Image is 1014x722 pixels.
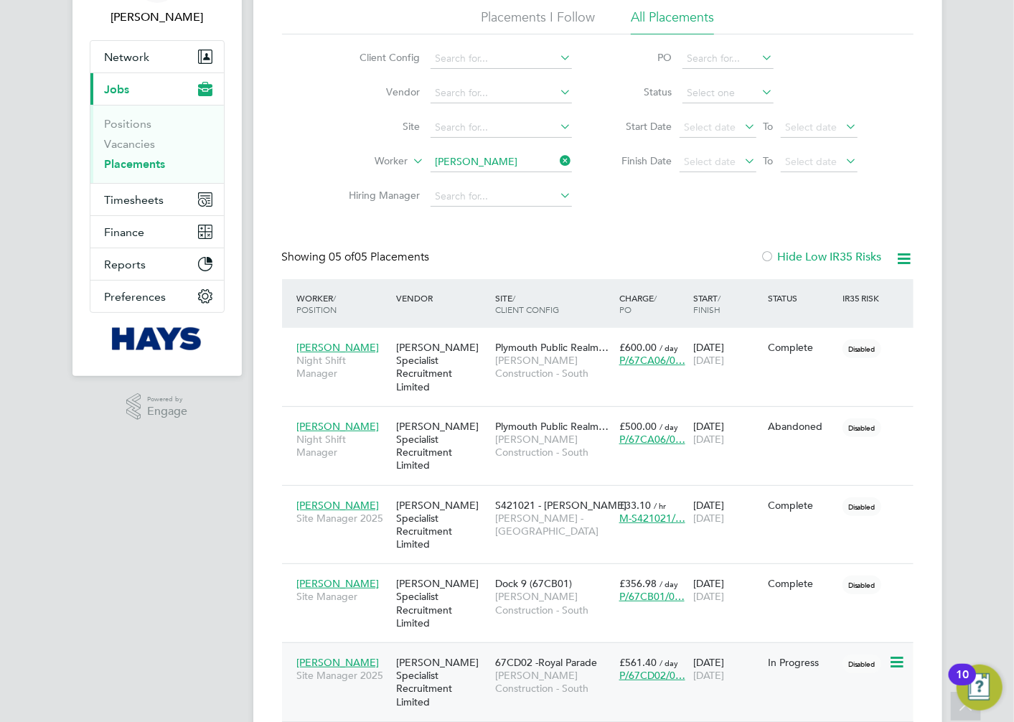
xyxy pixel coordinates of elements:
div: Site [492,285,616,322]
span: [DATE] [693,433,724,446]
span: [DATE] [693,669,724,682]
li: Placements I Follow [481,9,595,34]
div: [PERSON_NAME] Specialist Recruitment Limited [393,492,492,558]
input: Select one [682,83,774,103]
button: Open Resource Center, 10 new notifications [957,665,1003,711]
span: P/67CB01/0… [619,590,685,603]
span: Select date [786,155,837,168]
span: £600.00 [619,341,657,354]
label: Hiring Manager [338,189,421,202]
span: To [759,151,778,170]
span: 05 of [329,250,355,264]
div: Jobs [90,105,224,183]
input: Search for... [431,152,572,172]
span: Engage [147,405,187,418]
span: Disabled [842,339,881,358]
span: Network [105,50,150,64]
div: [PERSON_NAME] Specialist Recruitment Limited [393,649,492,716]
span: S421021 - [PERSON_NAME] [495,499,626,512]
div: [DATE] [690,649,764,689]
label: Status [608,85,672,98]
span: Site Manager 2025 [297,669,389,682]
div: Abandoned [768,420,835,433]
li: All Placements [631,9,714,34]
div: [PERSON_NAME] Specialist Recruitment Limited [393,334,492,400]
span: Charlotte Elliot-Walkey [90,9,225,26]
span: £500.00 [619,420,657,433]
span: / PO [619,292,657,315]
div: In Progress [768,656,835,669]
input: Search for... [431,187,572,207]
a: Go to home page [90,327,225,350]
div: IR35 Risk [839,285,888,311]
span: Select date [786,121,837,133]
div: Worker [294,285,393,322]
span: Preferences [105,290,166,304]
div: 10 [956,675,969,693]
span: 05 Placements [329,250,430,264]
a: Vacancies [105,137,156,151]
span: / hr [654,500,666,511]
span: P/67CA06/0… [619,433,685,446]
div: Complete [768,341,835,354]
input: Search for... [682,49,774,69]
span: / Client Config [495,292,559,315]
span: [PERSON_NAME] - [GEOGRAPHIC_DATA] [495,512,612,538]
span: Site Manager [297,590,389,603]
div: Showing [282,250,433,265]
div: [DATE] [690,334,764,374]
div: Complete [768,577,835,590]
span: [PERSON_NAME] [297,499,380,512]
button: Reports [90,248,224,280]
input: Search for... [431,49,572,69]
span: [PERSON_NAME] [297,420,380,433]
label: Start Date [608,120,672,133]
span: To [759,117,778,136]
label: Site [338,120,421,133]
span: Site Manager 2025 [297,512,389,525]
span: Plymouth Public Realm… [495,420,609,433]
span: £33.10 [619,499,651,512]
span: Dock 9 (67CB01) [495,577,572,590]
label: PO [608,51,672,64]
span: £356.98 [619,577,657,590]
span: / day [659,657,678,668]
span: P/67CA06/0… [619,354,685,367]
span: Finance [105,225,145,239]
div: [DATE] [690,570,764,610]
span: Reports [105,258,146,271]
span: / day [659,421,678,432]
span: M-S421021/… [619,512,685,525]
span: 67CD02 -Royal Parade [495,656,597,669]
a: Powered byEngage [126,393,187,421]
span: Disabled [842,418,881,437]
span: [PERSON_NAME] Construction - South [495,433,612,459]
span: Select date [685,155,736,168]
span: [DATE] [693,512,724,525]
span: [PERSON_NAME] Construction - South [495,354,612,380]
span: Disabled [842,655,881,673]
span: £561.40 [619,656,657,669]
span: / day [659,578,678,589]
input: Search for... [431,118,572,138]
button: Network [90,41,224,72]
span: / Finish [693,292,720,315]
span: Disabled [842,497,881,516]
label: Hide Low IR35 Risks [761,250,882,264]
span: P/67CD02/0… [619,669,685,682]
span: [PERSON_NAME] Construction - South [495,590,612,616]
div: [PERSON_NAME] Specialist Recruitment Limited [393,413,492,479]
div: [PERSON_NAME] Specialist Recruitment Limited [393,570,492,637]
span: Night Shift Manager [297,354,389,380]
a: Placements [105,157,166,171]
button: Jobs [90,73,224,105]
a: [PERSON_NAME]Night Shift Manager[PERSON_NAME] Specialist Recruitment LimitedPlymouth Public Realm... [294,412,914,424]
div: [DATE] [690,413,764,453]
span: Plymouth Public Realm… [495,341,609,354]
span: Jobs [105,83,130,96]
div: Complete [768,499,835,512]
span: / day [659,342,678,353]
label: Worker [326,154,408,169]
span: Night Shift Manager [297,433,389,459]
span: Disabled [842,576,881,594]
